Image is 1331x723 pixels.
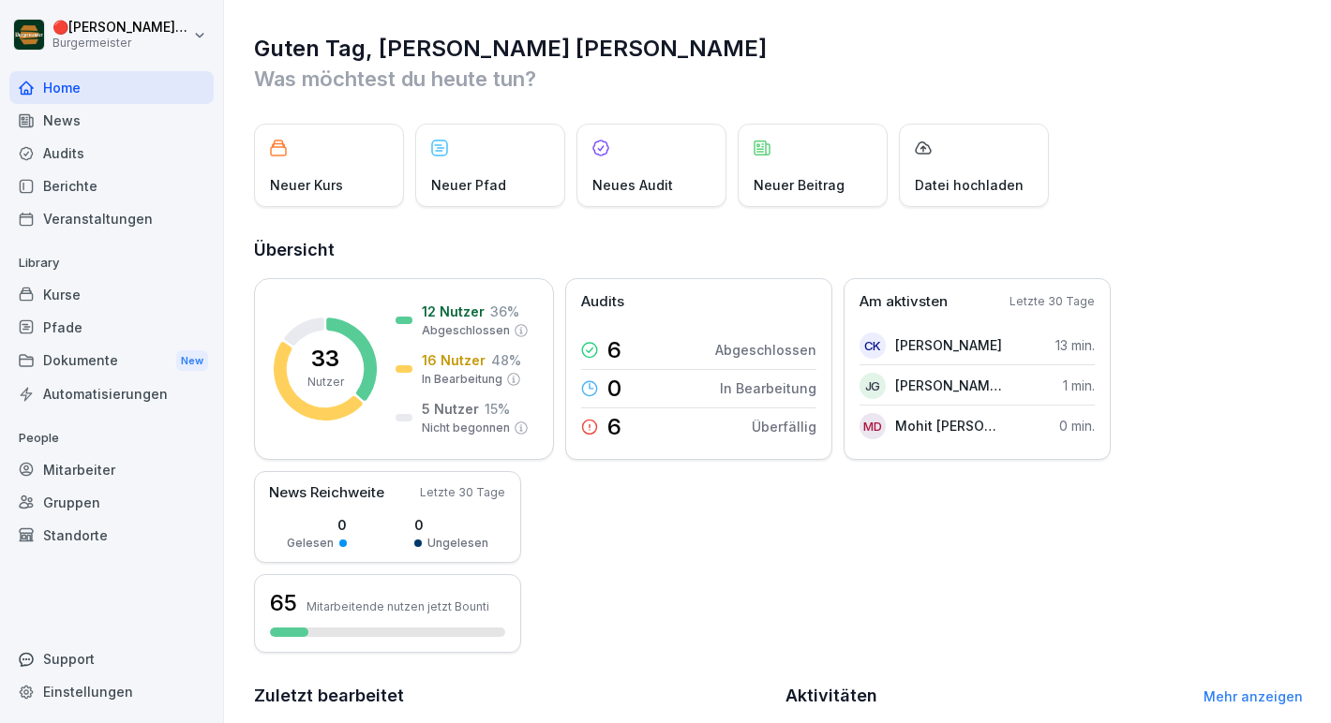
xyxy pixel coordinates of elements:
p: 13 min. [1055,335,1095,355]
p: 5 Nutzer [422,399,479,419]
div: Dokumente [9,344,214,378]
a: Einstellungen [9,675,214,708]
p: Neuer Pfad [431,175,506,195]
a: Audits [9,137,214,170]
p: Gelesen [287,535,334,552]
p: Am aktivsten [860,291,948,313]
p: Abgeschlossen [715,340,816,360]
p: 0 min. [1059,416,1095,435]
p: 48 % [491,350,521,370]
a: DokumenteNew [9,344,214,378]
p: In Bearbeitung [422,371,502,388]
h2: Zuletzt bearbeitet [254,683,772,709]
p: Letzte 30 Tage [1009,293,1095,310]
a: News [9,104,214,137]
p: 0 [414,515,488,535]
p: Audits [581,291,624,313]
a: Standorte [9,519,214,552]
p: Abgeschlossen [422,322,510,339]
p: Überfällig [752,417,816,436]
p: 0 [607,377,621,400]
p: Letzte 30 Tage [420,484,505,501]
p: Burgermeister [52,37,189,50]
a: Pfade [9,311,214,344]
p: [PERSON_NAME] [895,335,1002,355]
p: In Bearbeitung [720,378,816,398]
a: Automatisierungen [9,377,214,410]
a: Berichte [9,170,214,202]
h2: Aktivitäten [785,683,877,709]
div: Support [9,642,214,675]
p: Neuer Beitrag [754,175,845,195]
p: Mitarbeitende nutzen jetzt Bounti [307,599,489,613]
p: Library [9,248,214,278]
p: Ungelesen [427,535,488,552]
p: People [9,423,214,453]
p: 36 % [490,302,519,321]
p: 15 % [485,399,510,419]
p: Nicht begonnen [422,420,510,436]
p: Datei hochladen [915,175,1024,195]
a: Mitarbeiter [9,453,214,486]
p: 🔴 [PERSON_NAME] [PERSON_NAME] [PERSON_NAME] [52,20,189,36]
div: MD [860,413,886,439]
p: Neues Audit [592,175,673,195]
p: Was möchtest du heute tun? [254,64,1303,94]
p: News Reichweite [269,482,384,504]
p: 16 Nutzer [422,350,486,370]
a: Veranstaltungen [9,202,214,235]
a: Mehr anzeigen [1204,688,1303,704]
p: Nutzer [307,374,344,391]
h1: Guten Tag, [PERSON_NAME] [PERSON_NAME] [254,34,1303,64]
a: Home [9,71,214,104]
h3: 65 [270,587,297,619]
p: 0 [287,515,347,535]
p: Mohit [PERSON_NAME] [895,416,1003,435]
p: 12 Nutzer [422,302,485,321]
a: Gruppen [9,486,214,519]
a: Kurse [9,278,214,311]
p: 1 min. [1063,376,1095,395]
p: [PERSON_NAME] [PERSON_NAME] [895,376,1003,395]
div: CK [860,332,886,359]
div: JG [860,373,886,399]
p: 6 [607,416,621,438]
p: Neuer Kurs [270,175,343,195]
p: 33 [311,347,339,370]
p: 6 [607,339,621,361]
div: New [176,350,208,372]
h2: Übersicht [254,237,1303,263]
